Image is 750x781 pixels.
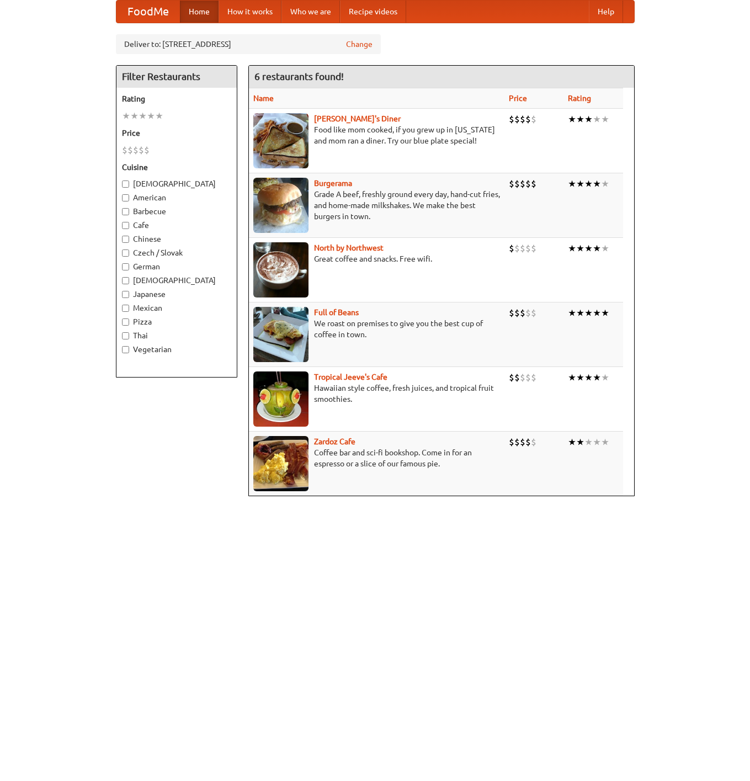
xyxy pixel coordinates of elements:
[568,94,591,103] a: Rating
[584,178,593,190] li: ★
[576,178,584,190] li: ★
[520,371,525,384] li: $
[576,436,584,448] li: ★
[122,144,127,156] li: $
[601,436,609,448] li: ★
[520,436,525,448] li: $
[314,179,352,188] b: Burgerama
[122,194,129,201] input: American
[139,110,147,122] li: ★
[568,113,576,125] li: ★
[122,346,129,353] input: Vegetarian
[576,242,584,254] li: ★
[122,233,231,245] label: Chinese
[122,93,231,104] h5: Rating
[253,178,308,233] img: burgerama.jpg
[568,371,576,384] li: ★
[253,189,500,222] p: Grade A beef, freshly ground every day, hand-cut fries, and home-made milkshakes. We make the bes...
[281,1,340,23] a: Who we are
[122,261,231,272] label: German
[139,144,144,156] li: $
[525,371,531,384] li: $
[520,178,525,190] li: $
[116,34,381,54] div: Deliver to: [STREET_ADDRESS]
[314,114,401,123] a: [PERSON_NAME]'s Diner
[122,330,231,341] label: Thai
[584,307,593,319] li: ★
[568,307,576,319] li: ★
[122,305,129,312] input: Mexican
[122,206,231,217] label: Barbecue
[520,113,525,125] li: $
[253,94,274,103] a: Name
[122,247,231,258] label: Czech / Slovak
[314,243,384,252] a: North by Northwest
[314,373,387,381] a: Tropical Jeeve's Cafe
[593,113,601,125] li: ★
[593,307,601,319] li: ★
[525,436,531,448] li: $
[253,318,500,340] p: We roast on premises to give you the best cup of coffee in town.
[253,436,308,491] img: zardoz.jpg
[144,144,150,156] li: $
[253,307,308,362] img: beans.jpg
[584,371,593,384] li: ★
[122,180,129,188] input: [DEMOGRAPHIC_DATA]
[601,371,609,384] li: ★
[122,275,231,286] label: [DEMOGRAPHIC_DATA]
[601,307,609,319] li: ★
[122,316,231,327] label: Pizza
[253,113,308,168] img: sallys.jpg
[520,242,525,254] li: $
[525,242,531,254] li: $
[584,242,593,254] li: ★
[253,242,308,297] img: north.jpg
[568,436,576,448] li: ★
[584,436,593,448] li: ★
[122,332,129,339] input: Thai
[130,110,139,122] li: ★
[122,220,231,231] label: Cafe
[122,162,231,173] h5: Cuisine
[116,1,180,23] a: FoodMe
[514,178,520,190] li: $
[509,113,514,125] li: $
[576,371,584,384] li: ★
[509,436,514,448] li: $
[593,242,601,254] li: ★
[520,307,525,319] li: $
[314,308,359,317] a: Full of Beans
[509,242,514,254] li: $
[122,344,231,355] label: Vegetarian
[514,371,520,384] li: $
[122,236,129,243] input: Chinese
[253,382,500,405] p: Hawaiian style coffee, fresh juices, and tropical fruit smoothies.
[593,371,601,384] li: ★
[531,113,536,125] li: $
[601,178,609,190] li: ★
[122,291,129,298] input: Japanese
[219,1,281,23] a: How it works
[593,436,601,448] li: ★
[122,249,129,257] input: Czech / Slovak
[122,318,129,326] input: Pizza
[509,371,514,384] li: $
[122,127,231,139] h5: Price
[253,124,500,146] p: Food like mom cooked, if you grew up in [US_STATE] and mom ran a diner. Try our blue plate special!
[133,144,139,156] li: $
[525,178,531,190] li: $
[593,178,601,190] li: ★
[601,113,609,125] li: ★
[568,178,576,190] li: ★
[531,371,536,384] li: $
[122,302,231,314] label: Mexican
[525,307,531,319] li: $
[589,1,623,23] a: Help
[314,437,355,446] a: Zardoz Cafe
[155,110,163,122] li: ★
[525,113,531,125] li: $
